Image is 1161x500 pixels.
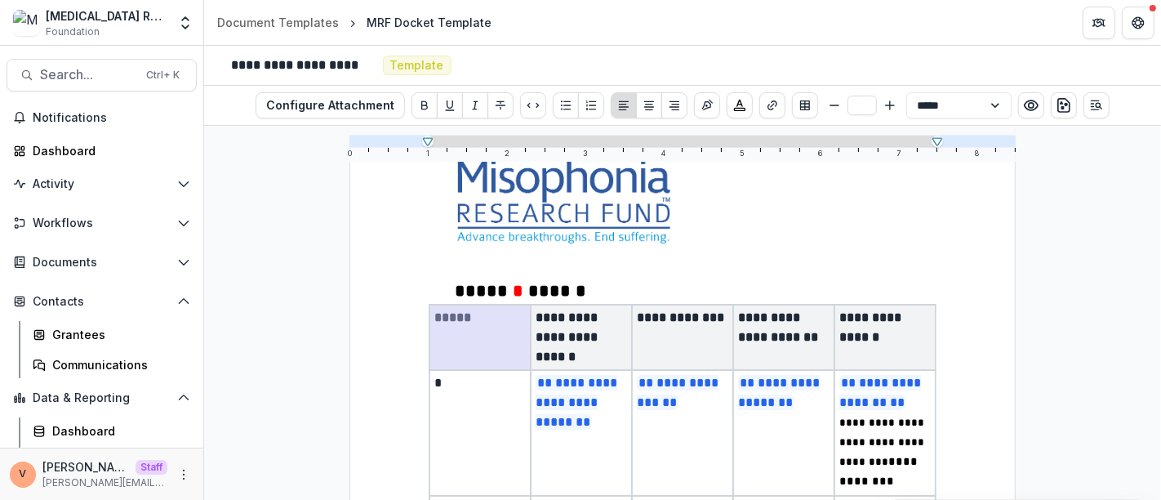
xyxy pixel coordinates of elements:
div: MRF Docket Template [367,14,492,31]
button: Open Contacts [7,288,197,315]
button: Insert Table [792,92,818,118]
button: Code [520,92,546,118]
button: Align Right [661,92,687,118]
button: Align Center [636,92,662,118]
button: Align Left [611,92,637,118]
span: Contacts [33,295,171,309]
button: Open Workflows [7,210,197,236]
button: download-word [1051,92,1077,118]
span: Foundation [46,25,100,39]
div: Dashboard [33,142,184,159]
button: Notifications [7,105,197,131]
div: Dashboard [52,422,184,440]
button: Preview preview-doc.pdf [1018,92,1044,118]
span: Search... [40,67,136,83]
p: [PERSON_NAME] [42,458,129,475]
button: Configure Attachment [256,92,405,118]
div: Ctrl + K [143,66,183,84]
button: Open Editor Sidebar [1083,92,1110,118]
p: [PERSON_NAME][EMAIL_ADDRESS][DOMAIN_NAME] [42,475,167,490]
button: Insert Signature [694,92,720,118]
div: Communications [52,356,184,373]
button: Bigger [880,96,900,115]
button: Open entity switcher [174,7,197,39]
button: Italicize [462,92,488,118]
span: Workflows [33,217,171,230]
a: Grantees [26,321,197,348]
nav: breadcrumb [211,11,498,34]
a: Communications [26,351,197,378]
button: Bullet List [553,92,579,118]
button: Search... [7,59,197,92]
button: Partners [1083,7,1115,39]
button: Open Data & Reporting [7,385,197,411]
div: Venkat [20,469,27,480]
span: Activity [33,177,171,191]
button: Strike [487,92,514,118]
span: Template [390,59,444,73]
button: Ordered List [578,92,604,118]
button: Choose font color [727,92,753,118]
span: Notifications [33,111,190,125]
button: More [174,465,193,484]
div: [MEDICAL_DATA] Research Fund Workflow Sandbox [46,7,167,25]
a: Document Templates [211,11,345,34]
img: Misophonia Research Fund Workflow Sandbox [13,10,39,36]
button: Bold [411,92,438,118]
p: Staff [136,460,167,475]
span: Documents [33,256,171,270]
button: Underline [437,92,463,118]
div: Document Templates [217,14,339,31]
button: Open Activity [7,171,197,197]
button: Get Help [1122,7,1154,39]
div: Grantees [52,326,184,343]
button: Create link [759,92,785,118]
button: Smaller [825,96,844,115]
a: Dashboard [7,137,197,164]
button: Open Documents [7,249,197,275]
a: Dashboard [26,417,197,444]
span: Data & Reporting [33,391,171,405]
